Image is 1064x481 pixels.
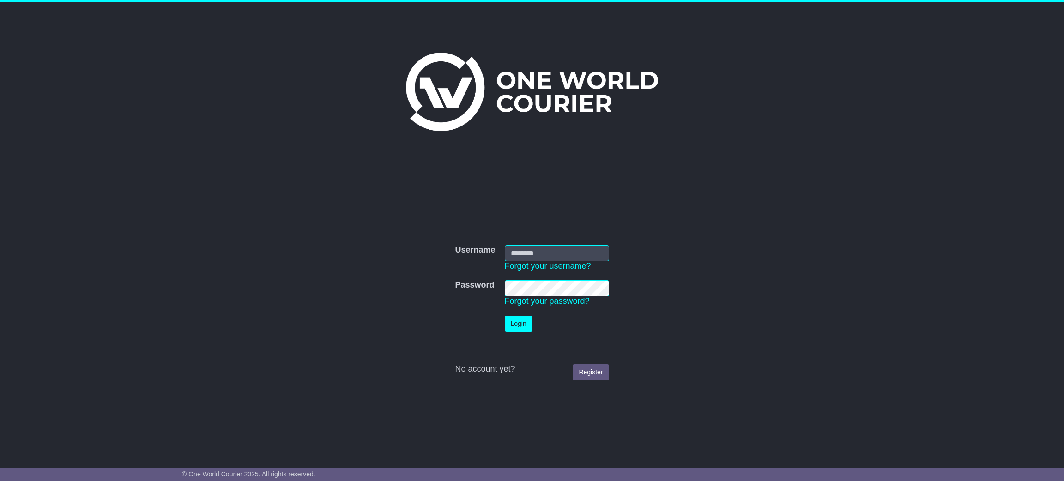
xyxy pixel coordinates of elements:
[455,364,609,374] div: No account yet?
[455,280,494,290] label: Password
[455,245,495,255] label: Username
[573,364,609,380] a: Register
[505,316,532,332] button: Login
[505,261,591,271] a: Forgot your username?
[505,296,590,306] a: Forgot your password?
[406,53,658,131] img: One World
[182,470,315,478] span: © One World Courier 2025. All rights reserved.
